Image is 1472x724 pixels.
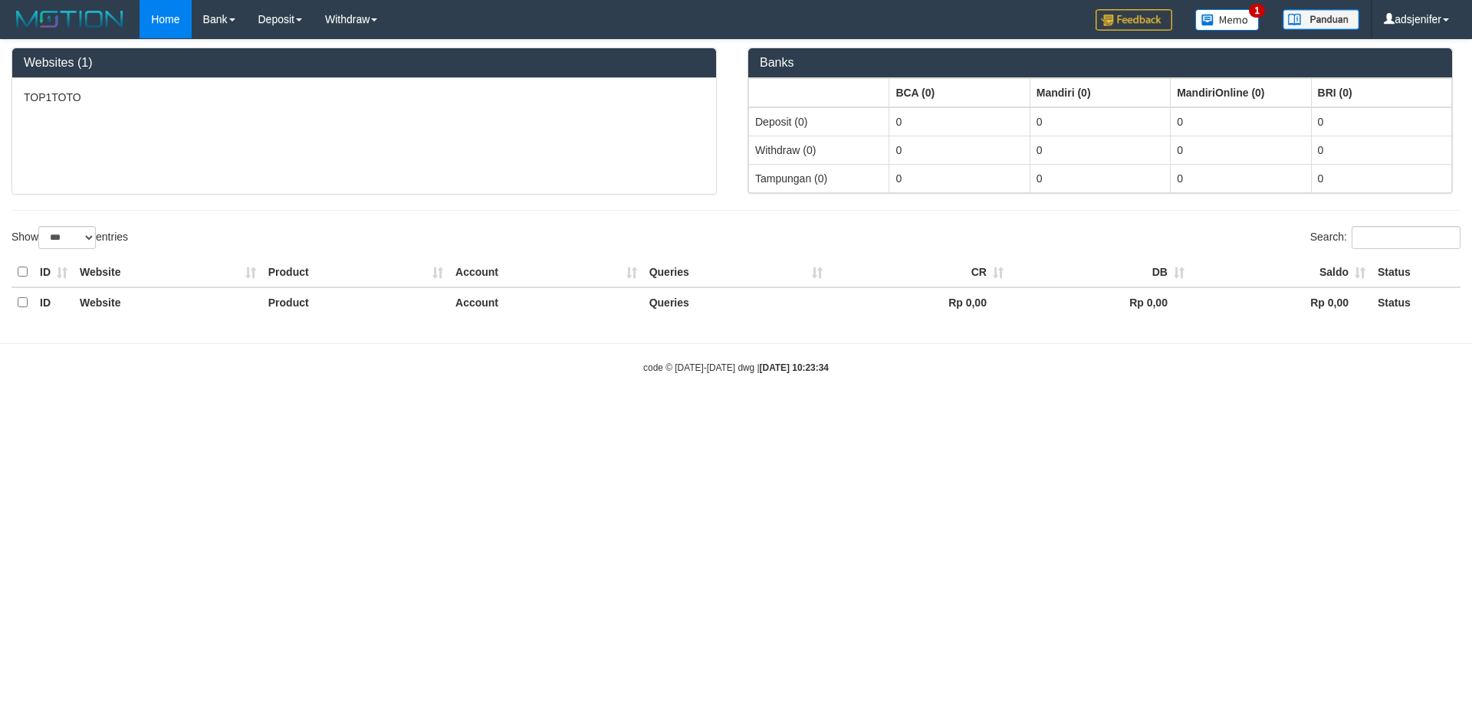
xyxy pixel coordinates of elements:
td: 0 [1171,107,1311,136]
th: Product [262,257,449,287]
img: Button%20Memo.svg [1195,9,1260,31]
input: Search: [1352,226,1460,249]
td: 0 [1311,136,1451,164]
th: ID [34,257,74,287]
label: Show entries [11,226,128,249]
th: Group: activate to sort column ascending [889,78,1030,107]
th: Group: activate to sort column ascending [749,78,889,107]
small: code © [DATE]-[DATE] dwg | [643,362,829,373]
th: Saldo [1191,257,1372,287]
td: 0 [1030,107,1170,136]
select: Showentries [38,226,96,249]
td: Tampungan (0) [749,164,889,192]
th: ID [34,287,74,317]
td: 0 [1311,164,1451,192]
th: Status [1372,257,1460,287]
label: Search: [1310,226,1460,249]
td: Withdraw (0) [749,136,889,164]
td: 0 [1171,164,1311,192]
td: Deposit (0) [749,107,889,136]
th: Account [449,257,643,287]
th: Status [1372,287,1460,317]
td: 0 [889,136,1030,164]
th: Product [262,287,449,317]
td: 0 [1030,136,1170,164]
th: Rp 0,00 [1010,287,1191,317]
th: DB [1010,257,1191,287]
th: Account [449,287,643,317]
td: 0 [889,107,1030,136]
img: MOTION_logo.png [11,8,128,31]
img: panduan.png [1283,9,1359,30]
span: 1 [1249,4,1265,18]
th: Group: activate to sort column ascending [1171,78,1311,107]
th: Website [74,287,262,317]
h3: Banks [760,56,1441,70]
img: Feedback.jpg [1096,9,1172,31]
p: TOP1TOTO [24,90,705,105]
th: Rp 0,00 [829,287,1010,317]
td: 0 [1030,164,1170,192]
th: Group: activate to sort column ascending [1030,78,1170,107]
th: CR [829,257,1010,287]
th: Rp 0,00 [1191,287,1372,317]
td: 0 [889,164,1030,192]
th: Website [74,257,262,287]
strong: [DATE] 10:23:34 [760,362,829,373]
th: Group: activate to sort column ascending [1311,78,1451,107]
td: 0 [1311,107,1451,136]
th: Queries [643,257,829,287]
th: Queries [643,287,829,317]
h3: Websites (1) [24,56,705,70]
td: 0 [1171,136,1311,164]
